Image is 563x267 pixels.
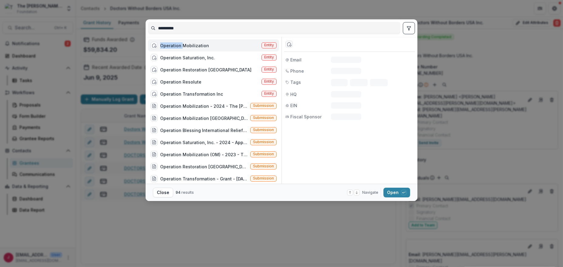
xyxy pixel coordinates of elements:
span: Email [290,57,302,63]
span: Navigate [362,190,378,195]
div: Operation Saturation, Inc. [160,54,215,61]
span: Submission [253,152,274,156]
span: Submission [253,104,274,108]
button: Close [153,188,173,197]
button: Open [383,188,410,197]
span: Submission [253,128,274,132]
span: Submission [253,116,274,120]
span: Entity [264,67,274,71]
div: Operation Restoration [GEOGRAPHIC_DATA] [160,67,251,73]
span: HQ [290,91,297,97]
span: EIN [290,102,297,109]
span: Entity [264,79,274,84]
span: results [181,190,194,195]
div: Operation Saturation, Inc. - 2024 - Application [160,139,248,146]
div: Operation Transformation Inc [160,91,223,97]
span: Entity [264,43,274,47]
div: Operation Blessing International Relief and Dev - 2024 - Application [160,127,248,133]
div: Operation Mobilization [GEOGRAPHIC_DATA] - 2024 - The [PERSON_NAME] Foundation Grant Proposal App... [160,115,248,121]
span: Submission [253,176,274,180]
div: Operation Mobilization [160,42,209,49]
div: Operation Mobilization (OM) - 2023 - The [PERSON_NAME] Foundation Grant Proposal Application [160,151,248,158]
button: toggle filters [403,22,415,34]
span: Phone [290,68,304,74]
span: Entity [264,55,274,59]
span: Entity [264,91,274,96]
span: Tags [290,79,301,85]
span: 94 [176,190,180,195]
div: Operation Mobilization - 2024 - The [PERSON_NAME] Foundation Grant Proposal Application [160,103,248,109]
span: Fiscal Sponsor [290,114,322,120]
div: Operation Restoration [GEOGRAPHIC_DATA] - 2023 - LOI [160,163,248,170]
span: Submission [253,164,274,168]
span: Submission [253,140,274,144]
div: Operation Resolute [160,79,201,85]
div: Operation Transformation - Grant - [DATE] [160,176,248,182]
